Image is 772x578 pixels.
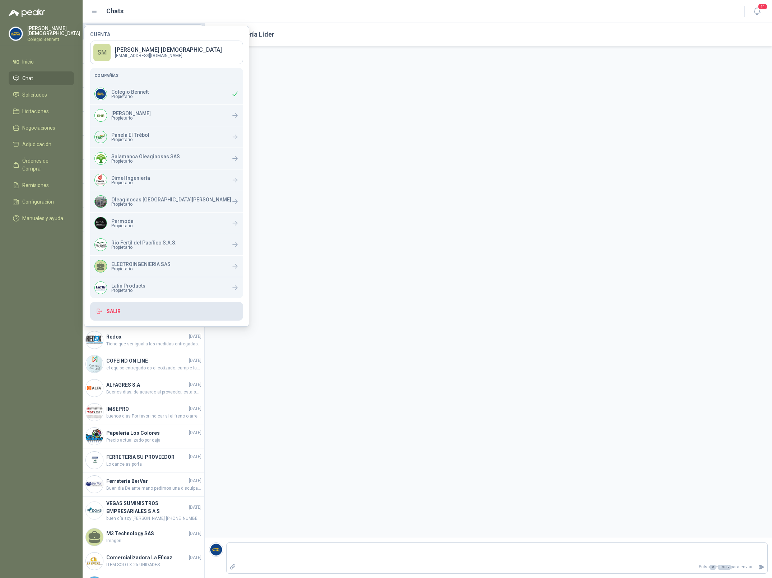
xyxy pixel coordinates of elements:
[189,453,201,460] span: [DATE]
[111,116,151,120] span: Propietario
[111,154,180,159] p: Salamanca Oleaginosas SAS
[106,515,201,522] span: buen día soy [PERSON_NAME] [PHONE_NUMBER] whatsapp
[106,357,187,365] h4: COFEIND ON LINE
[83,352,204,376] a: Company LogoCOFEIND ON LINE[DATE]el equipo entregado es el cotizado. cumple las caracteriscas env...
[106,499,187,515] h4: VEGAS SUMINISTROS EMPRESARIALES S A S
[710,565,716,570] span: ⌘
[718,565,731,570] span: ENTER
[106,341,201,348] span: Tiene que ser igual a las medidas entregadas.
[9,195,74,209] a: Configuración
[106,485,201,492] span: Buen día De ante mano pedimos una disculpa por lo sucedido, novedad de la cotizacion el valor es ...
[111,181,150,185] span: Propietario
[83,472,204,497] a: Company LogoFerreteria BerVar[DATE]Buen día De ante mano pedimos una disculpa por lo sucedido, no...
[106,389,201,396] span: Buenos dias, de acuerdo al proveedor, esta semana estarán recogiendo la silla.
[227,561,239,573] label: Adjuntar archivos
[115,47,222,53] p: [PERSON_NAME] [DEMOGRAPHIC_DATA]
[86,502,103,519] img: Company Logo
[111,245,177,250] span: Propietario
[115,53,222,58] p: [EMAIL_ADDRESS][DOMAIN_NAME]
[95,88,107,100] img: Company Logo
[106,530,187,537] h4: M3 Technology SAS
[111,111,151,116] p: [PERSON_NAME]
[90,83,243,104] div: Company LogoColegio BennettPropietario
[106,461,201,468] span: Lo cancelas porfa
[111,94,149,99] span: Propietario
[83,400,204,424] a: Company LogoIMSEPRO[DATE]buenos dias Por favor indicar si el freno o arrestador en mencion es par...
[106,453,187,461] h4: FERRETERIA SU PROVEEDOR
[750,5,763,18] button: 11
[9,137,74,151] a: Adjudicación
[90,234,243,255] a: Company LogoRio Fertil del Pacífico S.A.S.Propietario
[90,191,243,212] div: Company LogoOleaginosas [GEOGRAPHIC_DATA][PERSON_NAME]Propietario
[22,157,67,173] span: Órdenes de Compra
[111,267,171,271] span: Propietario
[86,355,103,373] img: Company Logo
[106,561,201,568] span: ITEM SOLO X 25 UNIDADES
[83,376,204,400] a: Company LogoALFAGRES S.A[DATE]Buenos dias, de acuerdo al proveedor, esta semana estarán recogiend...
[106,6,124,16] h1: Chats
[106,333,187,341] h4: Redox
[9,154,74,176] a: Órdenes de Compra
[111,262,171,267] p: ELECTROINGENIERIA SAS
[111,288,145,293] span: Propietario
[9,178,74,192] a: Remisiones
[111,197,231,202] p: Oleaginosas [GEOGRAPHIC_DATA][PERSON_NAME]
[94,72,239,79] h5: Compañías
[111,132,149,137] p: Panela El Trébol
[95,131,107,143] img: Company Logo
[189,405,201,412] span: [DATE]
[90,277,243,298] a: Company LogoLatin ProductsPropietario
[90,148,243,169] div: Company LogoSalamanca Oleaginosas SASPropietario
[86,428,103,445] img: Company Logo
[22,214,63,222] span: Manuales y ayuda
[90,126,243,148] a: Company LogoPanela El TrébolPropietario
[90,169,243,191] a: Company LogoDimel IngenieríaPropietario
[9,121,74,135] a: Negociaciones
[95,239,107,251] img: Company Logo
[9,55,74,69] a: Inicio
[22,74,33,82] span: Chat
[95,174,107,186] img: Company Logo
[9,9,45,17] img: Logo peakr
[90,213,243,234] a: Company LogoPermodaPropietario
[22,198,54,206] span: Configuración
[22,58,34,66] span: Inicio
[22,124,55,132] span: Negociaciones
[22,181,49,189] span: Remisiones
[90,256,243,277] a: ELECTROINGENIERIA SASPropietario
[239,561,756,573] p: Pulsa + para enviar
[93,44,111,61] div: SM
[106,381,187,389] h4: ALFAGRES S.A
[9,104,74,118] a: Licitaciones
[95,282,107,294] img: Company Logo
[111,283,145,288] p: Latin Products
[22,91,47,99] span: Solicitudes
[106,554,187,561] h4: Comercializadora La Eficaz
[95,217,107,229] img: Company Logo
[95,153,107,164] img: Company Logo
[106,365,201,372] span: el equipo entregado es el cotizado. cumple las caracteriscas enviadas y solicitadas aplica igualm...
[111,137,149,142] span: Propietario
[106,429,187,437] h4: Papeleria Los Colores
[86,452,103,469] img: Company Logo
[9,27,23,41] img: Company Logo
[22,107,49,115] span: Licitaciones
[86,379,103,397] img: Company Logo
[83,497,204,525] a: Company LogoVEGAS SUMINISTROS EMPRESARIALES S A S[DATE]buen día soy [PERSON_NAME] [PHONE_NUMBER] ...
[95,196,107,208] img: Company Logo
[106,437,201,444] span: Precio actualizado por caja
[189,381,201,388] span: [DATE]
[758,3,768,10] span: 11
[86,553,103,570] img: Company Logo
[106,413,201,420] span: buenos dias Por favor indicar si el freno o arrestador en mencion es para la linea de vida vertic...
[189,357,201,364] span: [DATE]
[27,37,80,42] p: Colegio Bennett
[189,333,201,340] span: [DATE]
[9,71,74,85] a: Chat
[83,448,204,472] a: Company LogoFERRETERIA SU PROVEEDOR[DATE]Lo cancelas porfa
